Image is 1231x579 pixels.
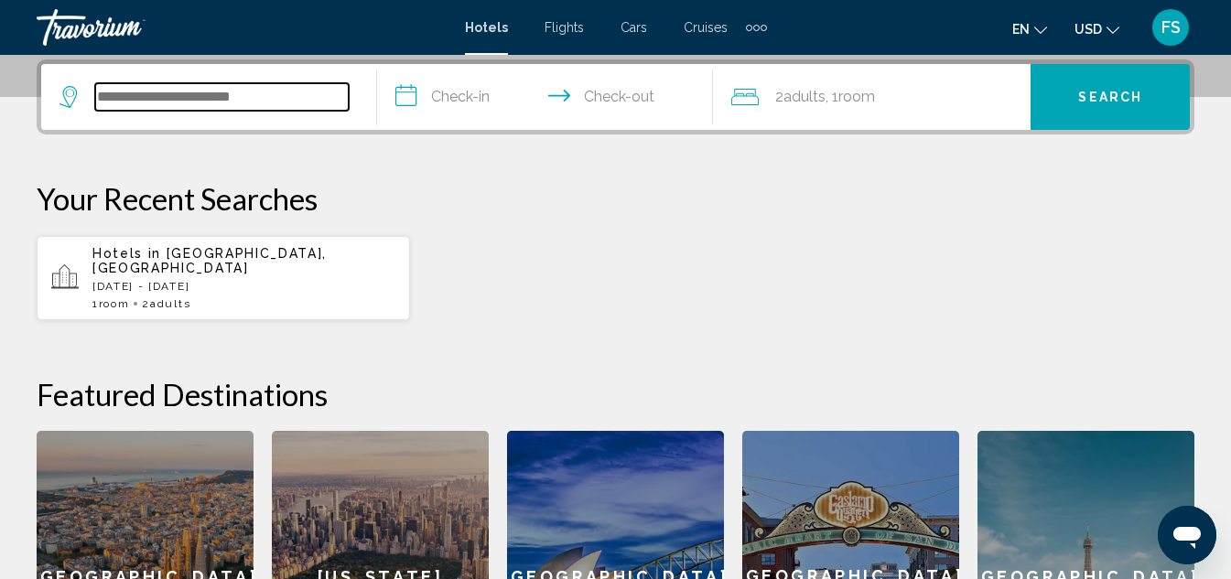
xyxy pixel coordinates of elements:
span: Adults [150,297,190,310]
span: [GEOGRAPHIC_DATA], [GEOGRAPHIC_DATA] [92,246,327,275]
a: Hotels [465,20,508,35]
button: Change currency [1074,16,1119,42]
span: en [1012,22,1030,37]
button: Travelers: 2 adults, 0 children [713,64,1031,130]
button: Check in and out dates [377,64,713,130]
span: Adults [783,88,826,105]
a: Travorium [37,9,447,46]
a: Cruises [684,20,728,35]
p: [DATE] - [DATE] [92,280,395,293]
span: 2 [775,84,826,110]
span: 2 [142,297,190,310]
span: Hotels in [92,246,161,261]
span: Room [838,88,875,105]
iframe: Button to launch messaging window [1158,506,1216,564]
span: Room [99,297,130,310]
a: Flights [545,20,584,35]
span: 1 [92,297,129,310]
span: Search [1078,91,1142,105]
button: Search [1031,64,1190,130]
span: FS [1161,18,1181,37]
a: Cars [621,20,647,35]
h2: Featured Destinations [37,376,1194,413]
button: Change language [1012,16,1047,42]
button: User Menu [1147,8,1194,47]
div: Search widget [41,64,1190,130]
span: , 1 [826,84,875,110]
button: Extra navigation items [746,13,767,42]
button: Hotels in [GEOGRAPHIC_DATA], [GEOGRAPHIC_DATA][DATE] - [DATE]1Room2Adults [37,235,410,321]
span: USD [1074,22,1102,37]
p: Your Recent Searches [37,180,1194,217]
